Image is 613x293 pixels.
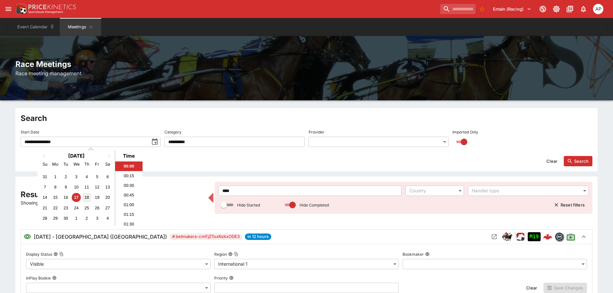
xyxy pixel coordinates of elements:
[115,161,143,226] ul: Time
[28,11,63,14] img: Sportsbook Management
[72,183,80,191] div: Choose Wednesday, September 10th, 2025
[61,193,70,202] div: Choose Tuesday, September 16th, 2025
[51,160,60,169] div: Monday
[60,18,101,36] button: Meetings
[61,183,70,191] div: Choose Tuesday, September 9th, 2025
[53,252,58,256] button: Display StatusCopy To Clipboard
[425,252,430,256] button: Bookmaker
[51,214,60,223] div: Choose Monday, September 29th, 2025
[502,232,512,242] img: horse_racing.png
[564,156,592,166] button: Search
[515,232,525,242] img: racing.png
[82,160,91,169] div: Thursday
[214,259,399,269] div: International 1
[103,183,112,191] div: Choose Saturday, September 13th, 2025
[21,189,204,199] h2: Results
[61,160,70,169] div: Tuesday
[26,252,52,257] p: Display Status
[14,3,27,15] img: PriceKinetics Logo
[115,181,143,190] li: 00:30
[452,129,478,135] p: Imported Only
[566,232,575,241] svg: Live
[26,259,210,269] div: Visible
[578,3,589,15] button: Notifications
[15,69,598,77] h6: Race meeting management.
[38,150,142,226] div: Choose Date and Time
[234,252,238,256] button: Copy To Clipboard
[528,232,541,241] div: Imported to Jetbet as UNCONFIRMED
[51,172,60,181] div: Choose Monday, September 1st, 2025
[38,153,115,159] h2: [DATE]
[115,210,143,219] li: 01:15
[170,233,242,240] span: # betmakers-cmFjZToxNzkxODE3
[38,151,49,161] button: Previous Month
[93,160,101,169] div: Friday
[21,199,204,206] p: Showing 1 of 85 results
[300,202,329,208] p: Hide Completed
[61,214,70,223] div: Choose Tuesday, September 30th, 2025
[564,3,576,15] button: Documentation
[103,204,112,212] div: Choose Saturday, September 27th, 2025
[93,172,101,181] div: Choose Friday, September 5th, 2025
[41,204,49,212] div: Choose Sunday, September 21st, 2025
[41,214,49,223] div: Choose Sunday, September 28th, 2025
[309,129,324,135] p: Provider
[72,193,80,202] div: Choose Wednesday, September 17th, 2025
[61,204,70,212] div: Choose Tuesday, September 23rd, 2025
[593,4,603,14] div: Allan Pollitt
[149,136,161,148] button: toggle date time picker
[21,129,39,135] p: Start Date
[28,5,76,9] img: PriceKinetics
[115,161,143,171] li: 00:00
[537,3,549,15] button: Connected to PK
[93,214,101,223] div: Choose Friday, October 3rd, 2025
[555,232,564,241] div: betmakers
[59,252,64,256] button: Copy To Clipboard
[115,200,143,210] li: 01:00
[41,193,49,202] div: Choose Sunday, September 14th, 2025
[502,232,512,242] div: horse_racing
[103,172,112,181] div: Choose Saturday, September 6th, 2025
[103,160,112,169] div: Saturday
[72,214,80,223] div: Choose Wednesday, October 1st, 2025
[543,156,561,166] button: Clear
[51,204,60,212] div: Choose Monday, September 22nd, 2025
[591,2,605,16] button: Allan Pollitt
[115,171,143,181] li: 00:15
[472,188,578,194] div: Handler type
[51,193,60,202] div: Choose Monday, September 15th, 2025
[82,214,91,223] div: Choose Thursday, October 2nd, 2025
[61,172,70,181] div: Choose Tuesday, September 2nd, 2025
[34,233,167,241] h6: [DATE] - [GEOGRAPHIC_DATA] ([GEOGRAPHIC_DATA])
[117,153,141,159] div: Time
[245,233,271,240] span: in 12 hours
[40,171,113,224] div: Month September, 2025
[103,193,112,202] div: Choose Saturday, September 20th, 2025
[15,59,598,69] h2: Race Meetings
[72,204,80,212] div: Choose Wednesday, September 24th, 2025
[26,275,51,281] p: InPlay Bookie
[489,232,499,242] button: Open Meeting
[51,183,60,191] div: Choose Monday, September 8th, 2025
[440,4,476,14] input: search
[229,276,234,280] button: Priority
[82,172,91,181] div: Choose Thursday, September 4th, 2025
[72,172,80,181] div: Choose Wednesday, September 3rd, 2025
[82,204,91,212] div: Choose Thursday, September 25th, 2025
[555,233,563,241] img: betmakers.png
[237,202,260,208] p: Hide Started
[105,151,115,161] button: Next Month
[41,160,49,169] div: Sunday
[228,252,233,256] button: RegionCopy To Clipboard
[3,3,14,15] button: open drawer
[21,113,592,123] h2: Search
[403,252,424,257] p: Bookmaker
[551,3,562,15] button: Toggle light/dark mode
[93,204,101,212] div: Choose Friday, September 26th, 2025
[115,219,143,229] li: 01:30
[52,276,57,280] button: InPlay Bookie
[93,193,101,202] div: Choose Friday, September 19th, 2025
[214,275,228,281] p: Priority
[515,232,525,242] div: ParallelRacing Handler
[41,183,49,191] div: Choose Sunday, September 7th, 2025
